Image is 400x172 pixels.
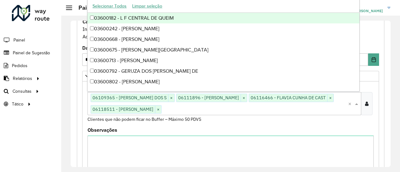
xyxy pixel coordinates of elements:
span: Pedidos [12,62,27,69]
span: × [168,94,174,102]
h2: Painel de Sugestão - Criar registro [72,4,167,11]
span: 06118511 - [PERSON_NAME] [91,106,155,113]
div: Informe a data de inicio, fim e preencha corretamente os campos abaixo. Ao final, você irá pré-vi... [82,17,379,41]
div: 03600675 - [PERSON_NAME][GEOGRAPHIC_DATA] [87,45,359,55]
span: Painel [13,37,25,43]
label: Data de Vigência Inicial [82,44,139,52]
div: 03600870 - [PERSON_NAME] [87,87,359,98]
div: 03600242 - [PERSON_NAME] [87,23,359,34]
div: 03600792 - GERUZA DOS [PERSON_NAME] DE [87,66,359,76]
span: 06109365 - [PERSON_NAME] DOS S [91,94,168,101]
span: Clear all [348,100,353,107]
div: 03600802 - [PERSON_NAME] [87,76,359,87]
div: 03600668 - [PERSON_NAME] [87,34,359,45]
span: Tático [12,101,23,107]
small: Clientes que não podem ficar no Buffer – Máximo 50 PDVS [87,116,201,122]
span: × [241,94,247,102]
button: Choose Date [368,53,379,66]
button: Selecionar Todos [90,1,129,11]
span: 06116466 - FLAVIA CUNHA DE CAST [249,94,327,101]
span: × [327,94,333,102]
span: 06111896 - [PERSON_NAME] [177,94,241,101]
span: Consultas [12,88,32,95]
label: Observações [87,126,117,134]
div: 03600713 - [PERSON_NAME] [87,55,359,66]
span: × [155,106,161,113]
div: 03600182 - L F CENTRAL DE QUEIM [87,13,359,23]
span: Painel de Sugestão [13,50,50,56]
a: Priorizar Cliente - Não podem ficar no buffer [82,71,379,81]
span: Relatórios [13,75,32,82]
strong: Cadastro Painel de sugestão de roteirização: [82,18,186,25]
button: Limpar seleção [129,1,165,11]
